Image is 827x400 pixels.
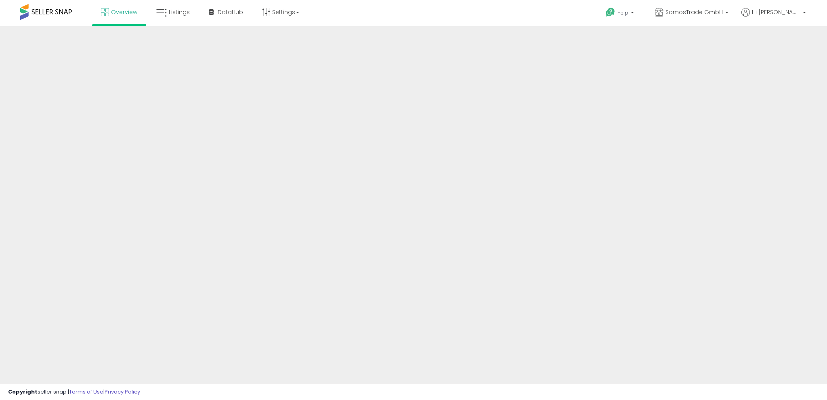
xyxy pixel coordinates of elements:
[665,8,723,16] span: SomosTrade GmbH
[605,7,615,17] i: Get Help
[752,8,800,16] span: Hi [PERSON_NAME]
[111,8,137,16] span: Overview
[169,8,190,16] span: Listings
[599,1,642,26] a: Help
[741,8,806,26] a: Hi [PERSON_NAME]
[617,9,628,16] span: Help
[218,8,243,16] span: DataHub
